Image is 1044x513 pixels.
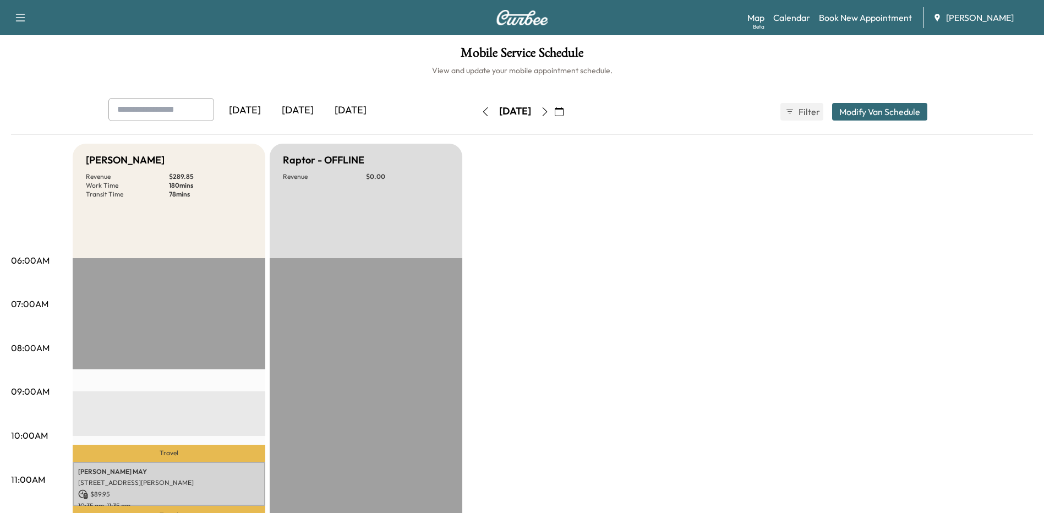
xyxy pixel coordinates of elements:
[11,429,48,442] p: 10:00AM
[780,103,823,121] button: Filter
[169,181,252,190] p: 180 mins
[86,181,169,190] p: Work Time
[11,65,1033,76] h6: View and update your mobile appointment schedule.
[86,152,165,168] h5: [PERSON_NAME]
[11,254,50,267] p: 06:00AM
[169,190,252,199] p: 78 mins
[11,297,48,310] p: 07:00AM
[11,341,50,354] p: 08:00AM
[218,98,271,123] div: [DATE]
[366,172,449,181] p: $ 0.00
[946,11,1014,24] span: [PERSON_NAME]
[11,473,45,486] p: 11:00AM
[86,172,169,181] p: Revenue
[753,23,764,31] div: Beta
[819,11,912,24] a: Book New Appointment
[271,98,324,123] div: [DATE]
[11,385,50,398] p: 09:00AM
[773,11,810,24] a: Calendar
[324,98,377,123] div: [DATE]
[832,103,927,121] button: Modify Van Schedule
[73,445,265,462] p: Travel
[11,46,1033,65] h1: Mobile Service Schedule
[78,467,260,476] p: [PERSON_NAME] MAY
[499,105,531,118] div: [DATE]
[78,501,260,510] p: 10:35 am - 11:35 am
[799,105,818,118] span: Filter
[78,489,260,499] p: $ 89.95
[496,10,549,25] img: Curbee Logo
[283,152,364,168] h5: Raptor - OFFLINE
[86,190,169,199] p: Transit Time
[747,11,764,24] a: MapBeta
[169,172,252,181] p: $ 289.85
[283,172,366,181] p: Revenue
[78,478,260,487] p: [STREET_ADDRESS][PERSON_NAME]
